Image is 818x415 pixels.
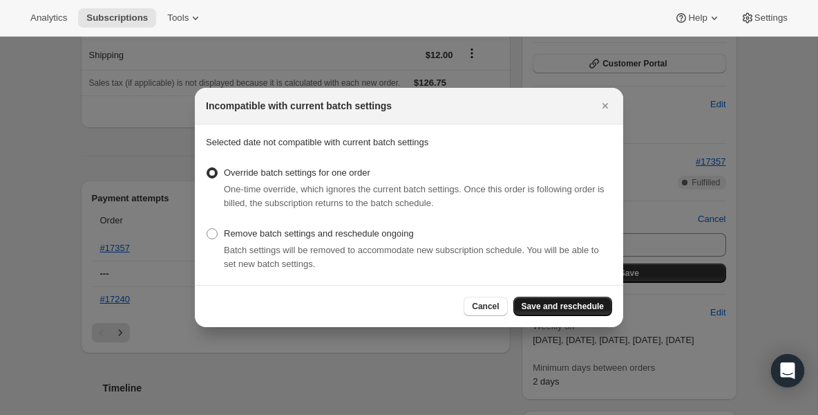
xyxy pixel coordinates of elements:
[754,12,788,24] span: Settings
[30,12,67,24] span: Analytics
[224,245,599,269] span: Batch settings will be removed to accommodate new subscription schedule. You will be able to set ...
[771,354,804,387] div: Open Intercom Messenger
[78,8,156,28] button: Subscriptions
[513,297,612,316] button: Save and reschedule
[464,297,507,316] button: Cancel
[224,184,605,208] span: One-time override, which ignores the current batch settings. Once this order is following order i...
[224,167,370,178] span: Override batch settings for one order
[666,8,729,28] button: Help
[167,12,189,24] span: Tools
[159,8,211,28] button: Tools
[22,8,75,28] button: Analytics
[596,96,615,116] button: Close
[86,12,148,24] span: Subscriptions
[224,228,414,239] span: Remove batch settings and reschedule ongoing
[472,301,499,312] span: Cancel
[206,99,392,113] h2: Incompatible with current batch settings
[206,137,428,147] span: Selected date not compatible with current batch settings
[522,301,604,312] span: Save and reschedule
[732,8,796,28] button: Settings
[688,12,707,24] span: Help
